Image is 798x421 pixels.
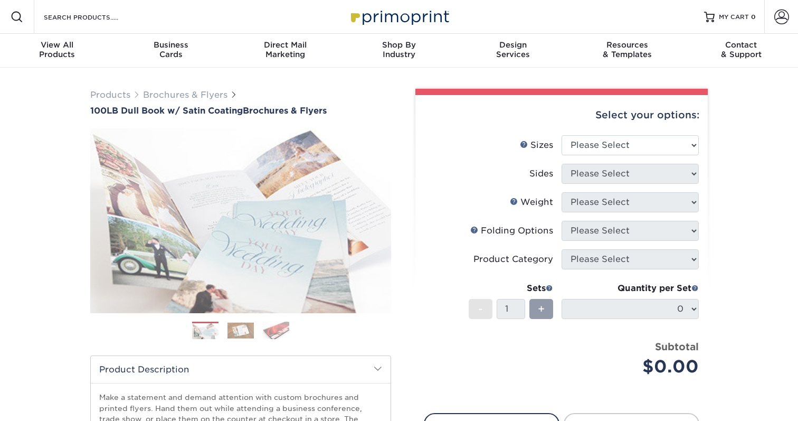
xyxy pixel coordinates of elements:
div: Services [456,40,570,59]
span: 100LB Dull Book w/ Satin Coating [90,106,243,116]
a: BusinessCards [114,34,228,68]
div: Cards [114,40,228,59]
div: & Templates [570,40,684,59]
span: MY CART [719,13,749,22]
div: Quantity per Set [562,282,699,295]
div: Industry [342,40,456,59]
div: Sets [469,282,553,295]
h1: Brochures & Flyers [90,106,391,116]
span: - [478,301,483,317]
a: 100LB Dull Book w/ Satin CoatingBrochures & Flyers [90,106,391,116]
div: Sizes [520,139,553,152]
span: Resources [570,40,684,50]
div: Select your options: [424,95,699,135]
img: Primoprint [346,5,452,28]
div: Sides [529,167,553,180]
div: $0.00 [569,354,699,379]
span: Shop By [342,40,456,50]
a: Brochures & Flyers [143,90,227,100]
a: DesignServices [456,34,570,68]
iframe: Google Customer Reviews [3,389,90,417]
span: + [538,301,545,317]
img: 100LB Dull Book<br/>w/ Satin Coating 01 [90,117,391,325]
img: Brochures & Flyers 02 [227,322,254,339]
a: Direct MailMarketing [228,34,342,68]
div: Product Category [473,253,553,266]
div: Marketing [228,40,342,59]
span: 0 [751,13,756,21]
input: SEARCH PRODUCTS..... [43,11,146,23]
a: Contact& Support [684,34,798,68]
span: Direct Mail [228,40,342,50]
div: Weight [510,196,553,209]
span: Contact [684,40,798,50]
a: Products [90,90,130,100]
h2: Product Description [91,356,391,383]
a: Shop ByIndustry [342,34,456,68]
a: Resources& Templates [570,34,684,68]
strong: Subtotal [655,341,699,352]
div: Folding Options [470,224,553,237]
div: & Support [684,40,798,59]
img: Brochures & Flyers 01 [192,322,218,341]
span: Design [456,40,570,50]
span: Business [114,40,228,50]
img: Brochures & Flyers 03 [263,321,289,340]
